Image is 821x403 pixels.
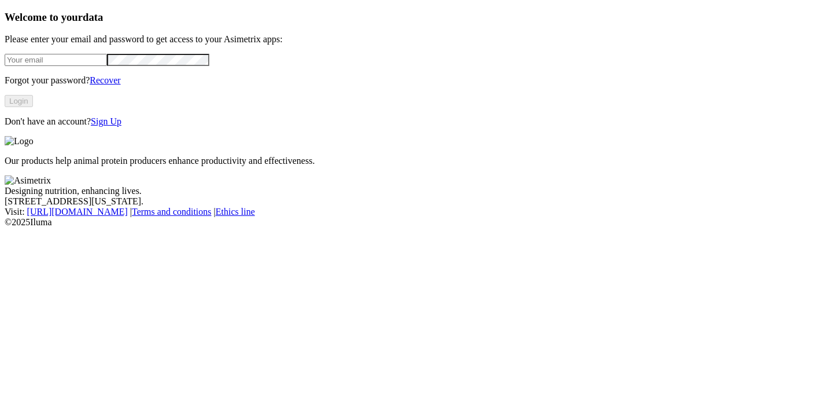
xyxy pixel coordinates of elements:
[83,11,103,23] span: data
[5,175,51,186] img: Asimetrix
[91,116,121,126] a: Sign Up
[5,196,816,207] div: [STREET_ADDRESS][US_STATE].
[90,75,120,85] a: Recover
[5,217,816,228] div: © 2025 Iluma
[5,34,816,45] p: Please enter your email and password to get access to your Asimetrix apps:
[5,11,816,24] h3: Welcome to your
[5,116,816,127] p: Don't have an account?
[5,75,816,86] p: Forgot your password?
[5,54,107,66] input: Your email
[5,156,816,166] p: Our products help animal protein producers enhance productivity and effectiveness.
[5,136,34,146] img: Logo
[5,207,816,217] div: Visit : | |
[132,207,212,217] a: Terms and conditions
[27,207,128,217] a: [URL][DOMAIN_NAME]
[5,186,816,196] div: Designing nutrition, enhancing lives.
[216,207,255,217] a: Ethics line
[5,95,33,107] button: Login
